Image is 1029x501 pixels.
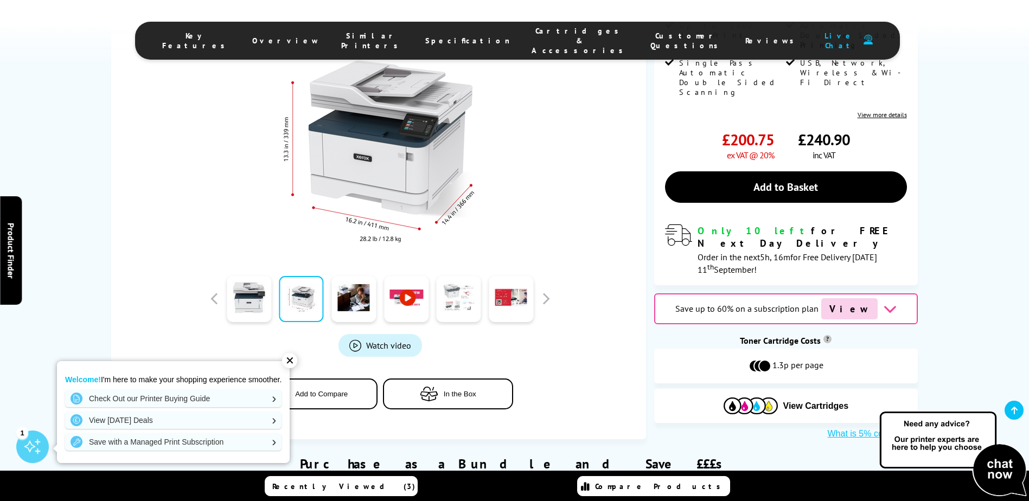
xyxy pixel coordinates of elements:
span: Watch video [366,340,411,351]
sup: Cost per page [823,335,832,343]
a: Add to Basket [665,171,907,203]
span: Customer Questions [650,31,724,50]
button: View Cartridges [662,397,910,415]
span: Product Finder [5,223,16,279]
button: What is 5% coverage? [825,428,918,439]
span: £240.90 [798,130,850,150]
span: USB, Network, Wireless & Wi-Fi Direct [800,58,904,87]
strong: Welcome! [65,375,101,384]
div: Purchase as a Bundle and Save £££s [111,439,917,491]
div: for FREE Next Day Delivery [698,224,907,249]
span: View [821,298,878,319]
span: View Cartridges [783,401,849,411]
img: Open Live Chat window [877,410,1029,499]
span: 5h, 16m [760,252,790,262]
span: inc VAT [813,150,835,160]
span: Add to Compare [295,390,348,398]
div: modal_delivery [665,224,907,274]
a: Check Out our Printer Buying Guide [65,390,282,407]
a: Compare Products [577,476,730,496]
span: Compare Products [595,481,726,491]
span: Cartridges & Accessories [532,26,629,55]
a: Product_All_Videos [338,334,422,357]
span: Order in the next for Free Delivery [DATE] 11 September! [698,252,877,275]
a: View [DATE] Deals [65,412,282,429]
span: Single Pass Automatic Double Sided Scanning [679,58,783,97]
sup: th [707,262,714,272]
div: Toner Cartridge Costs [654,335,918,346]
img: Xerox B315 Thumbnail [274,37,487,250]
a: Recently Viewed (3) [265,476,418,496]
span: Reviews [745,36,800,46]
img: Cartridges [724,397,778,414]
span: ex VAT @ 20% [727,150,774,160]
span: Recently Viewed (3) [272,481,416,491]
span: Key Features [162,31,231,50]
button: In the Box [383,378,513,409]
span: Similar Printers [341,31,404,50]
a: Save with a Managed Print Subscription [65,433,282,451]
p: I'm here to make your shopping experience smoother. [65,375,282,384]
span: 1.3p per page [772,359,823,372]
span: Live Chat [821,31,858,50]
img: user-headset-duotone.svg [864,35,873,45]
span: Specification [425,36,510,46]
button: Add to Compare [247,378,378,409]
span: Save up to 60% on a subscription plan [675,303,819,314]
span: Overview [252,36,319,46]
span: £200.75 [722,130,774,150]
span: In the Box [444,390,476,398]
span: Only 10 left [698,224,811,237]
div: ✕ [282,353,297,368]
div: 1 [16,427,28,439]
a: View more details [858,111,907,119]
